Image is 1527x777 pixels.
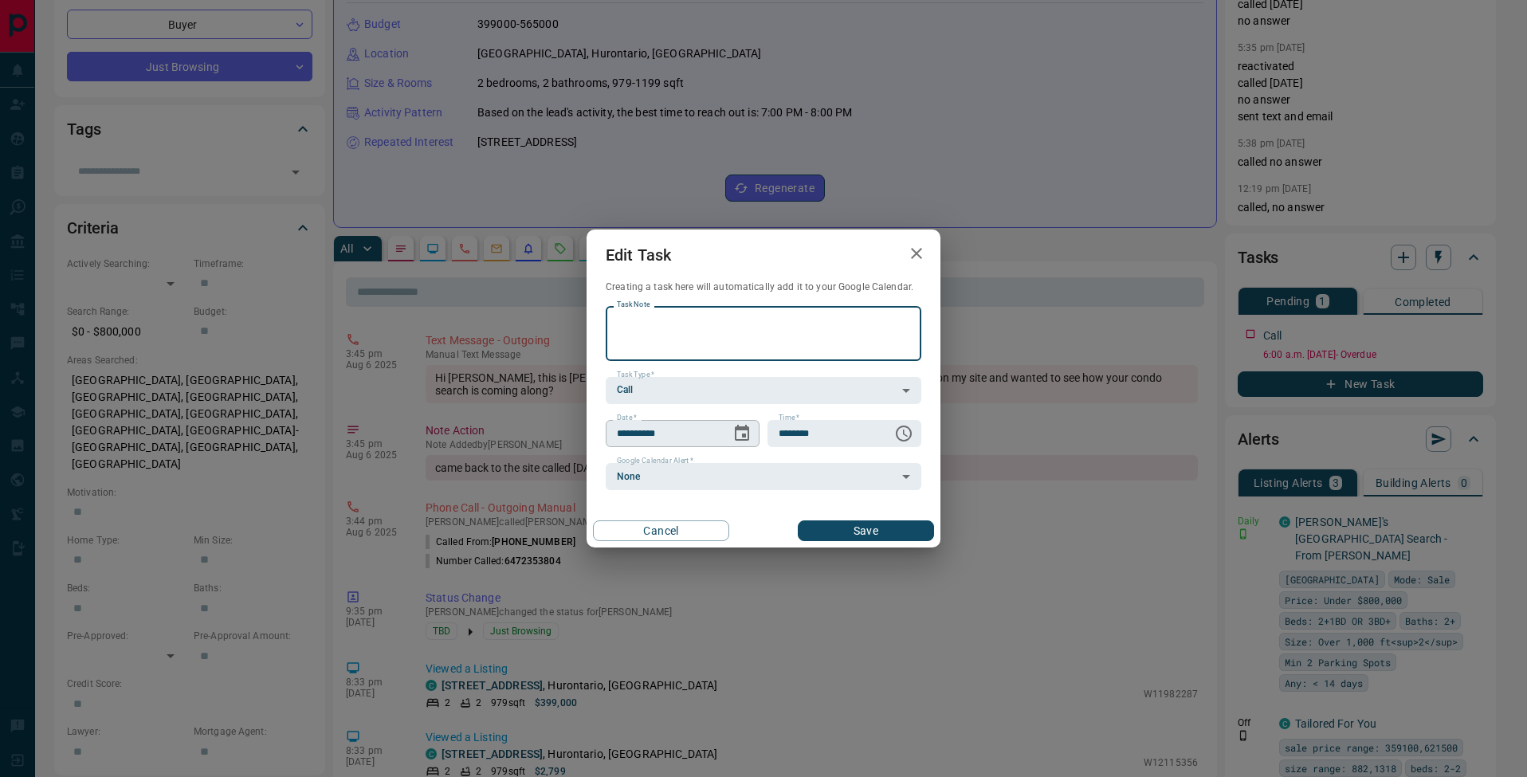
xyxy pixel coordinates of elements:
h2: Edit Task [587,230,690,281]
div: None [606,463,921,490]
label: Google Calendar Alert [617,456,693,466]
div: Call [606,377,921,404]
label: Time [779,413,799,423]
label: Date [617,413,637,423]
button: Save [798,520,934,541]
p: Creating a task here will automatically add it to your Google Calendar. [606,281,921,294]
button: Choose date, selected date is Aug 8, 2025 [726,418,758,449]
label: Task Type [617,370,654,380]
button: Choose time, selected time is 6:00 AM [888,418,920,449]
label: Task Note [617,300,650,310]
button: Cancel [593,520,729,541]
